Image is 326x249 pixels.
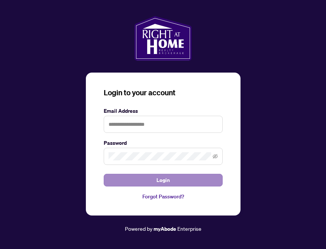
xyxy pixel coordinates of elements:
[104,107,223,115] label: Email Address
[177,225,201,232] span: Enterprise
[125,225,152,232] span: Powered by
[154,225,176,233] a: myAbode
[104,174,223,186] button: Login
[213,154,218,159] span: eye-invisible
[104,87,223,98] h3: Login to your account
[134,16,192,61] img: ma-logo
[104,192,223,201] a: Forgot Password?
[104,139,223,147] label: Password
[156,174,170,186] span: Login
